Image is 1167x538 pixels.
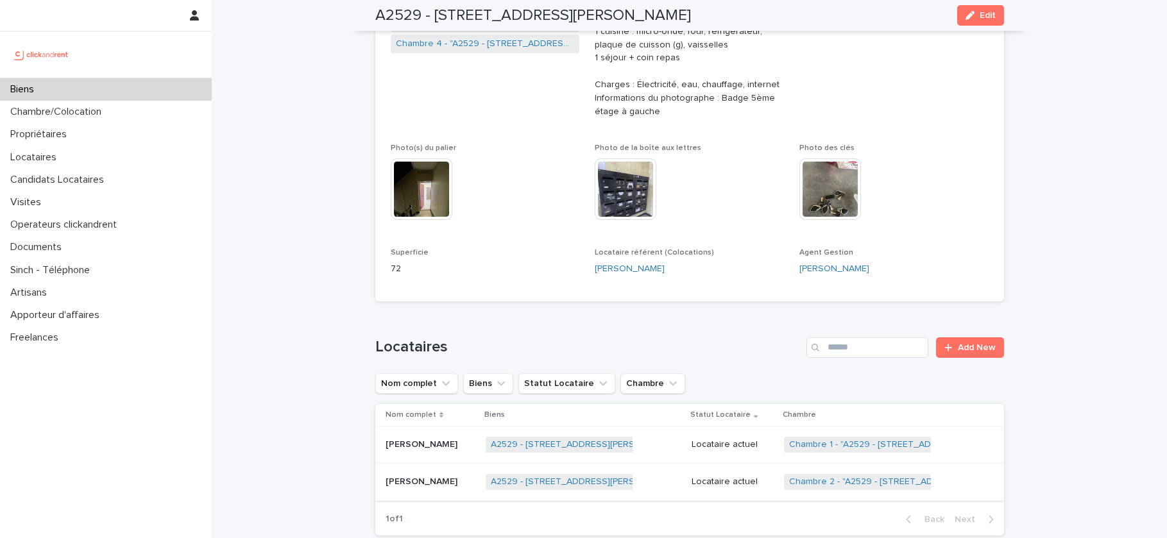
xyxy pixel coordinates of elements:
h1: Locataires [375,338,802,357]
button: Statut Locataire [518,373,615,394]
span: Superficie [391,249,429,256]
p: Locataires [5,151,67,164]
button: Biens [463,373,513,394]
p: Locataire actuel [692,476,774,487]
button: Edit [957,5,1004,26]
p: Visites [5,196,51,208]
a: Chambre 1 - "A2529 - [STREET_ADDRESS][PERSON_NAME]" [789,439,1035,450]
p: Statut Locataire [690,408,751,422]
a: [PERSON_NAME] [799,262,869,276]
p: Biens [5,83,44,96]
p: Propriétaires [5,128,77,140]
h2: A2529 - [STREET_ADDRESS][PERSON_NAME] [375,6,691,25]
a: A2529 - [STREET_ADDRESS][PERSON_NAME] [491,439,680,450]
a: Chambre 2 - "A2529 - [STREET_ADDRESS][PERSON_NAME]" [789,476,1037,487]
img: UCB0brd3T0yccxBKYDjQ [10,42,72,67]
a: Chambre 4 - "A2529 - [STREET_ADDRESS][PERSON_NAME]" [396,37,575,51]
a: [PERSON_NAME] [595,262,665,276]
span: Locataire référent (Colocations) [595,249,714,256]
a: A2529 - [STREET_ADDRESS][PERSON_NAME] [491,476,680,487]
p: Artisans [5,287,57,299]
tr: [PERSON_NAME][PERSON_NAME] A2529 - [STREET_ADDRESS][PERSON_NAME] Locataire actuelChambre 1 - "A25... [375,426,1004,464]
p: Locataire actuel [692,439,774,450]
span: Photo de la boîte aux lettres [595,144,701,152]
p: [PERSON_NAME] [386,437,460,450]
p: 1 of 1 [375,503,413,535]
span: Back [917,515,944,524]
span: Photo des clés [799,144,855,152]
p: Candidats Locataires [5,174,114,186]
p: Documents [5,241,72,253]
span: Next [955,515,983,524]
p: Chambre [783,408,816,422]
p: [PERSON_NAME] [386,474,460,487]
tr: [PERSON_NAME][PERSON_NAME] A2529 - [STREET_ADDRESS][PERSON_NAME] Locataire actuelChambre 2 - "A25... [375,464,1004,501]
button: Nom complet [375,373,458,394]
span: Agent Gestion [799,249,853,256]
p: Freelances [5,332,69,344]
p: Chambre/Colocation [5,106,112,118]
p: Biens [484,408,505,422]
input: Search [806,337,928,358]
button: Chambre [620,373,685,394]
p: Sinch - Téléphone [5,264,100,276]
p: Apporteur d'affaires [5,309,110,321]
a: Add New [936,337,1003,358]
span: Edit [980,11,996,20]
span: Add New [958,343,996,352]
p: 72 [391,262,580,276]
p: Operateurs clickandrent [5,219,127,231]
button: Next [950,514,1004,525]
p: Nom complet [386,408,436,422]
span: Photo(s) du palier [391,144,456,152]
button: Back [896,514,950,525]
